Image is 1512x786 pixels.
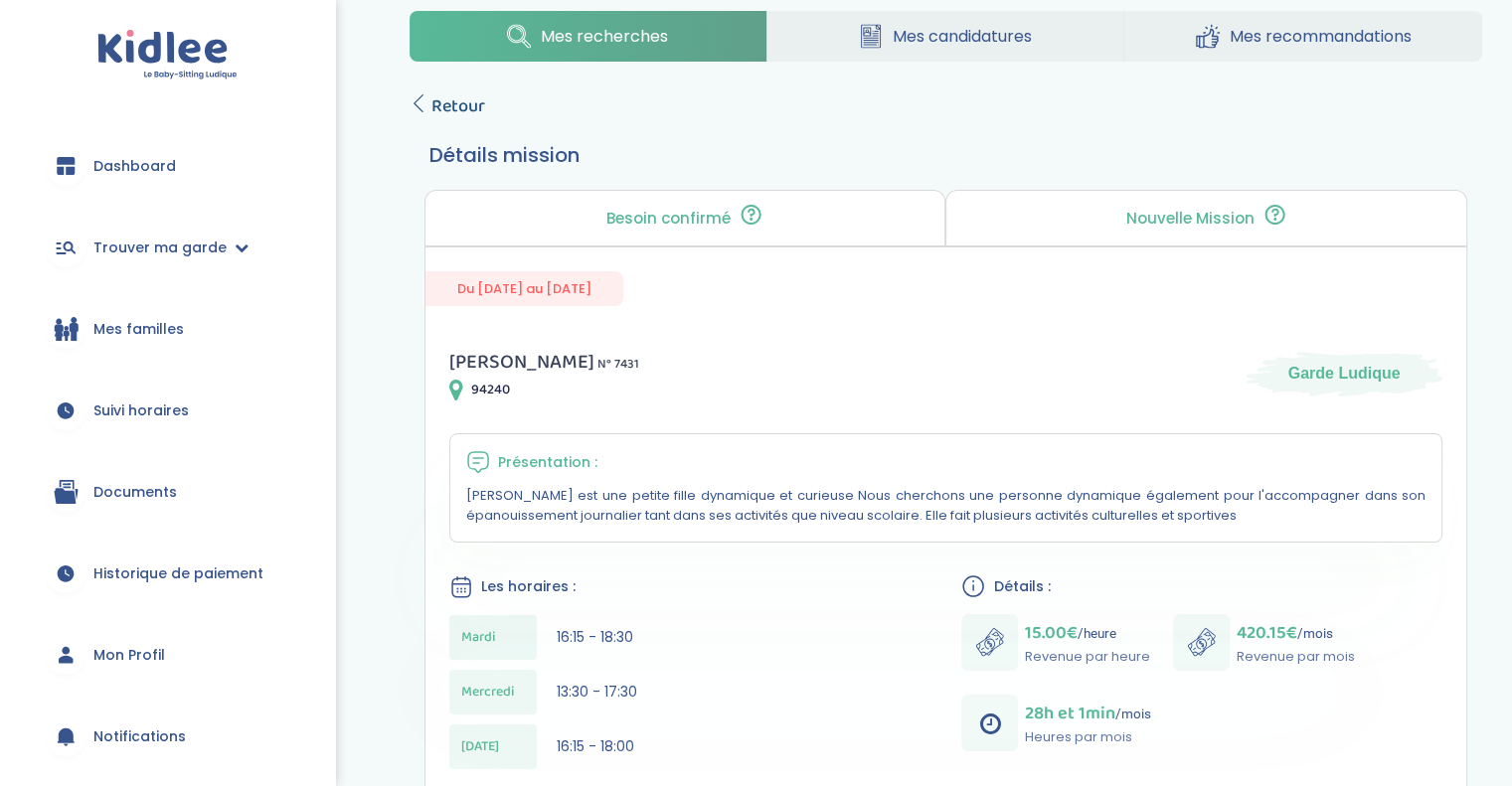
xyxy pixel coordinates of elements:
[466,486,1426,526] p: [PERSON_NAME] est une petite fille dynamique et curieuse Nous cherchons une personne dynamique ég...
[893,24,1032,49] span: Mes candidatures
[30,293,305,365] a: Mes familles
[93,726,186,747] span: Notifications
[993,576,1050,597] span: Détails :
[30,375,305,446] a: Suivi horaires
[557,627,633,647] span: 16:15 - 18:30
[461,682,515,703] span: Mercredi
[1024,700,1114,727] span: 28h et 1min
[93,237,227,258] span: Trouver ma garde
[606,211,731,227] p: Besoin confirmé
[597,354,639,375] span: N° 7431
[93,319,184,340] span: Mes familles
[93,563,263,584] span: Historique de paiement
[1230,24,1412,49] span: Mes recommandations
[30,212,305,283] a: Trouver ma garde
[1236,619,1354,647] p: /mois
[557,682,637,702] span: 13:30 - 17:30
[429,140,1462,170] h3: Détails mission
[93,482,177,503] span: Documents
[1024,700,1150,727] p: /mois
[498,452,597,473] span: Présentation :
[1236,647,1354,667] p: Revenue par mois
[1024,619,1077,647] span: 15.00€
[557,736,634,756] span: 16:15 - 18:00
[461,736,499,757] span: [DATE]
[1126,211,1255,227] p: Nouvelle Mission
[541,24,668,49] span: Mes recherches
[30,701,305,772] a: Notifications
[410,11,766,62] a: Mes recherches
[481,576,576,597] span: Les horaires :
[1236,619,1296,647] span: 420.15€
[97,30,238,80] img: logo.svg
[1024,727,1150,747] p: Heures par mois
[1024,647,1149,667] p: Revenue par heure
[93,645,165,666] span: Mon Profil
[1288,363,1401,385] span: Garde Ludique
[30,619,305,691] a: Mon Profil
[93,156,176,177] span: Dashboard
[410,92,485,120] a: Retour
[93,400,189,421] span: Suivi horaires
[30,456,305,528] a: Documents
[767,11,1124,62] a: Mes candidatures
[461,627,496,648] span: Mardi
[30,538,305,609] a: Historique de paiement
[1124,11,1482,62] a: Mes recommandations
[1024,619,1149,647] p: /heure
[30,130,305,202] a: Dashboard
[449,346,594,378] span: [PERSON_NAME]
[425,271,623,306] span: Du [DATE] au [DATE]
[431,92,485,120] span: Retour
[471,380,510,400] span: 94240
